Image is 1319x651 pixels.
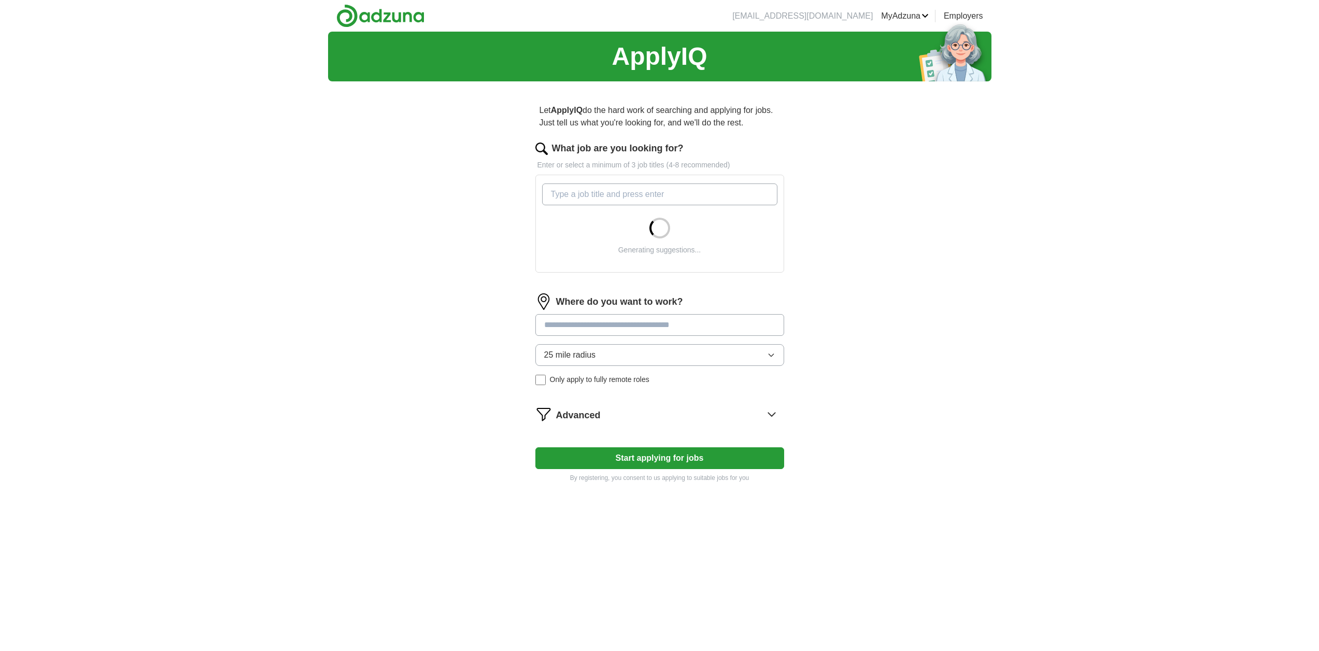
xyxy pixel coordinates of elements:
[550,374,649,385] span: Only apply to fully remote roles
[535,143,548,155] img: search.png
[535,447,784,469] button: Start applying for jobs
[732,10,873,22] li: [EMAIL_ADDRESS][DOMAIN_NAME]
[535,473,784,483] p: By registering, you consent to us applying to suitable jobs for you
[336,4,424,27] img: Adzuna logo
[551,106,583,115] strong: ApplyIQ
[535,293,552,310] img: location.png
[535,160,784,171] p: Enter or select a minimum of 3 job titles (4-8 recommended)
[944,10,983,22] a: Employers
[535,100,784,133] p: Let do the hard work of searching and applying for jobs. Just tell us what you're looking for, an...
[535,344,784,366] button: 25 mile radius
[612,38,707,75] h1: ApplyIQ
[552,141,684,155] label: What job are you looking for?
[544,349,596,361] span: 25 mile radius
[535,375,546,385] input: Only apply to fully remote roles
[618,245,701,256] div: Generating suggestions...
[535,406,552,422] img: filter
[881,10,929,22] a: MyAdzuna
[556,408,601,422] span: Advanced
[542,183,777,205] input: Type a job title and press enter
[556,295,683,309] label: Where do you want to work?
